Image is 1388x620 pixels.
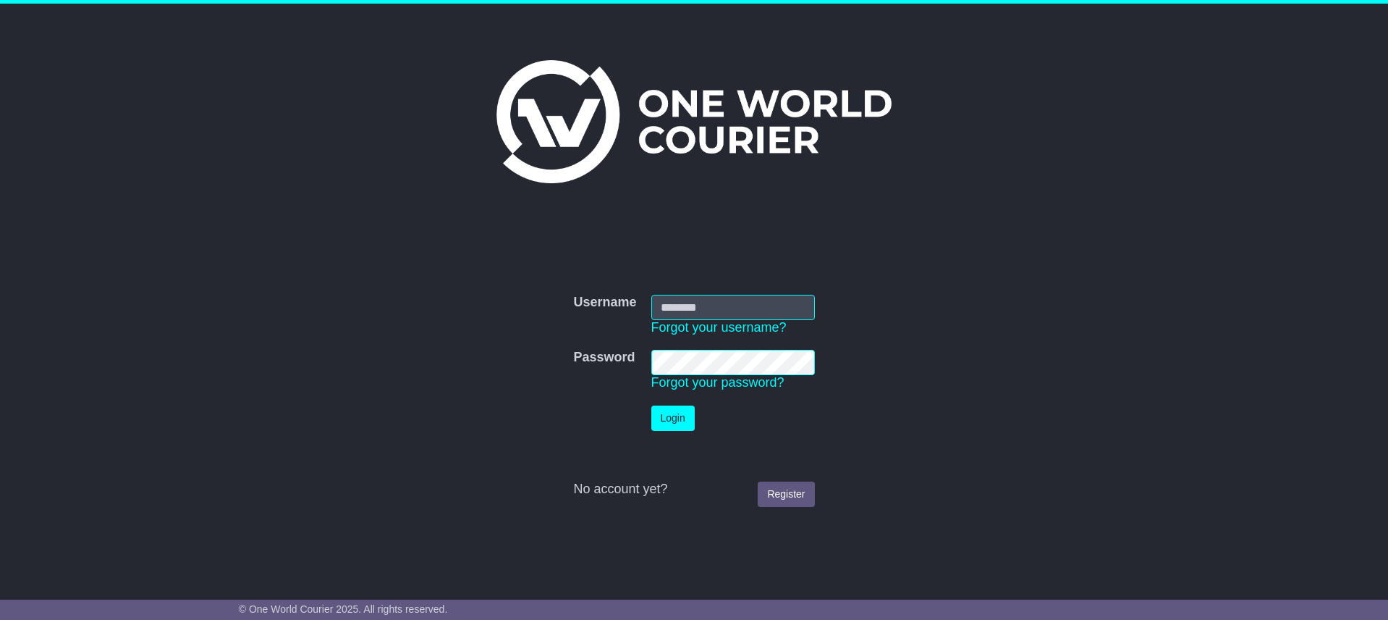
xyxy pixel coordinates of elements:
button: Login [651,406,695,431]
img: One World [496,60,892,183]
label: Password [573,350,635,366]
a: Forgot your password? [651,375,784,390]
span: © One World Courier 2025. All rights reserved. [239,603,448,615]
label: Username [573,295,636,311]
a: Forgot your username? [651,320,787,335]
div: No account yet? [573,482,814,498]
a: Register [758,482,814,507]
